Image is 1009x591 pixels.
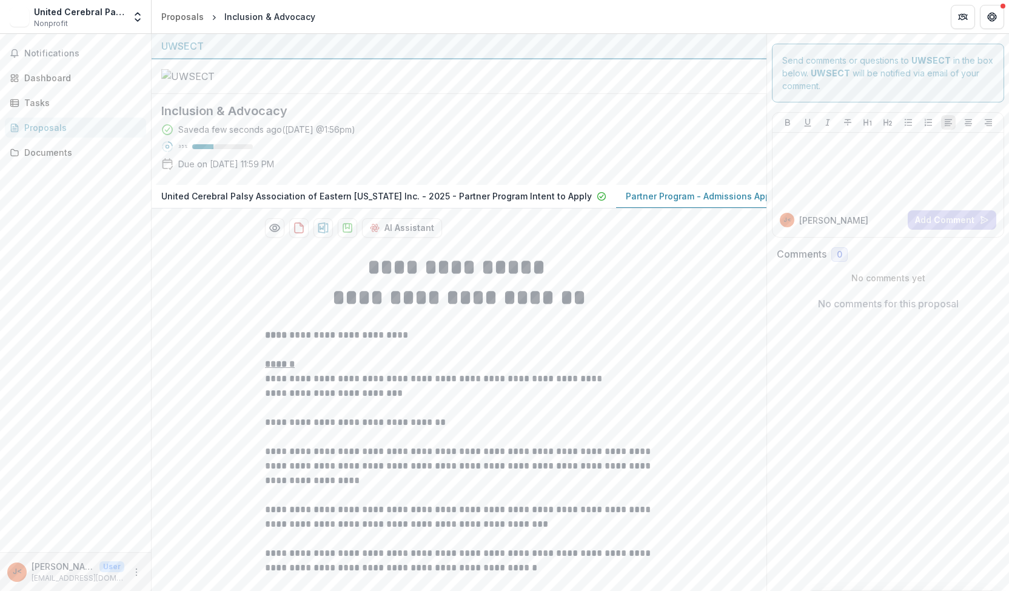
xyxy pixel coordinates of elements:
[99,561,124,572] p: User
[783,217,791,223] div: Joanna Marrero <grants@ucpect.org> <grants@ucpect.org>
[34,18,68,29] span: Nonprofit
[777,272,999,284] p: No comments yet
[265,218,284,238] button: Preview e3b9741c-068c-4f79-9b60-163c8e6310ca-1.pdf
[13,568,22,576] div: Joanna Marrero <grants@ucpect.org> <grants@ucpect.org>
[161,10,204,23] div: Proposals
[941,115,956,130] button: Align Left
[811,68,850,78] strong: UWSECT
[980,5,1004,29] button: Get Help
[161,190,592,202] p: United Cerebral Palsy Association of Eastern [US_STATE] Inc. - 2025 - Partner Program Intent to A...
[860,115,875,130] button: Heading 1
[178,158,274,170] p: Due on [DATE] 11:59 PM
[5,44,146,63] button: Notifications
[800,115,815,130] button: Underline
[908,210,996,230] button: Add Comment
[24,96,136,109] div: Tasks
[840,115,855,130] button: Strike
[156,8,209,25] a: Proposals
[626,190,802,202] p: Partner Program - Admissions Application
[24,48,141,59] span: Notifications
[313,218,333,238] button: download-proposal
[24,146,136,159] div: Documents
[5,68,146,88] a: Dashboard
[32,573,124,584] p: [EMAIL_ADDRESS][DOMAIN_NAME]
[24,72,136,84] div: Dashboard
[911,55,951,65] strong: UWSECT
[24,121,136,134] div: Proposals
[5,142,146,162] a: Documents
[161,69,283,84] img: UWSECT
[772,44,1004,102] div: Send comments or questions to in the box below. will be notified via email of your comment.
[951,5,975,29] button: Partners
[161,39,757,53] div: UWSECT
[224,10,315,23] div: Inclusion & Advocacy
[338,218,357,238] button: download-proposal
[981,115,996,130] button: Align Right
[961,115,976,130] button: Align Center
[178,123,355,136] div: Saved a few seconds ago ( [DATE] @ 1:56pm )
[5,93,146,113] a: Tasks
[34,5,124,18] div: United Cerebral Palsy Association of Eastern [US_STATE] Inc.
[129,5,146,29] button: Open entity switcher
[820,115,835,130] button: Italicize
[10,7,29,27] img: United Cerebral Palsy Association of Eastern Connecticut Inc.
[921,115,936,130] button: Ordered List
[289,218,309,238] button: download-proposal
[178,142,187,151] p: 35 %
[777,249,826,260] h2: Comments
[161,104,737,118] h2: Inclusion & Advocacy
[818,296,959,311] p: No comments for this proposal
[32,560,95,573] p: [PERSON_NAME] <[EMAIL_ADDRESS][DOMAIN_NAME]> <[EMAIL_ADDRESS][DOMAIN_NAME]>
[156,8,320,25] nav: breadcrumb
[129,565,144,579] button: More
[799,214,868,227] p: [PERSON_NAME]
[837,250,842,260] span: 0
[5,118,146,138] a: Proposals
[362,218,442,238] button: AI Assistant
[880,115,895,130] button: Heading 2
[901,115,916,130] button: Bullet List
[780,115,795,130] button: Bold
